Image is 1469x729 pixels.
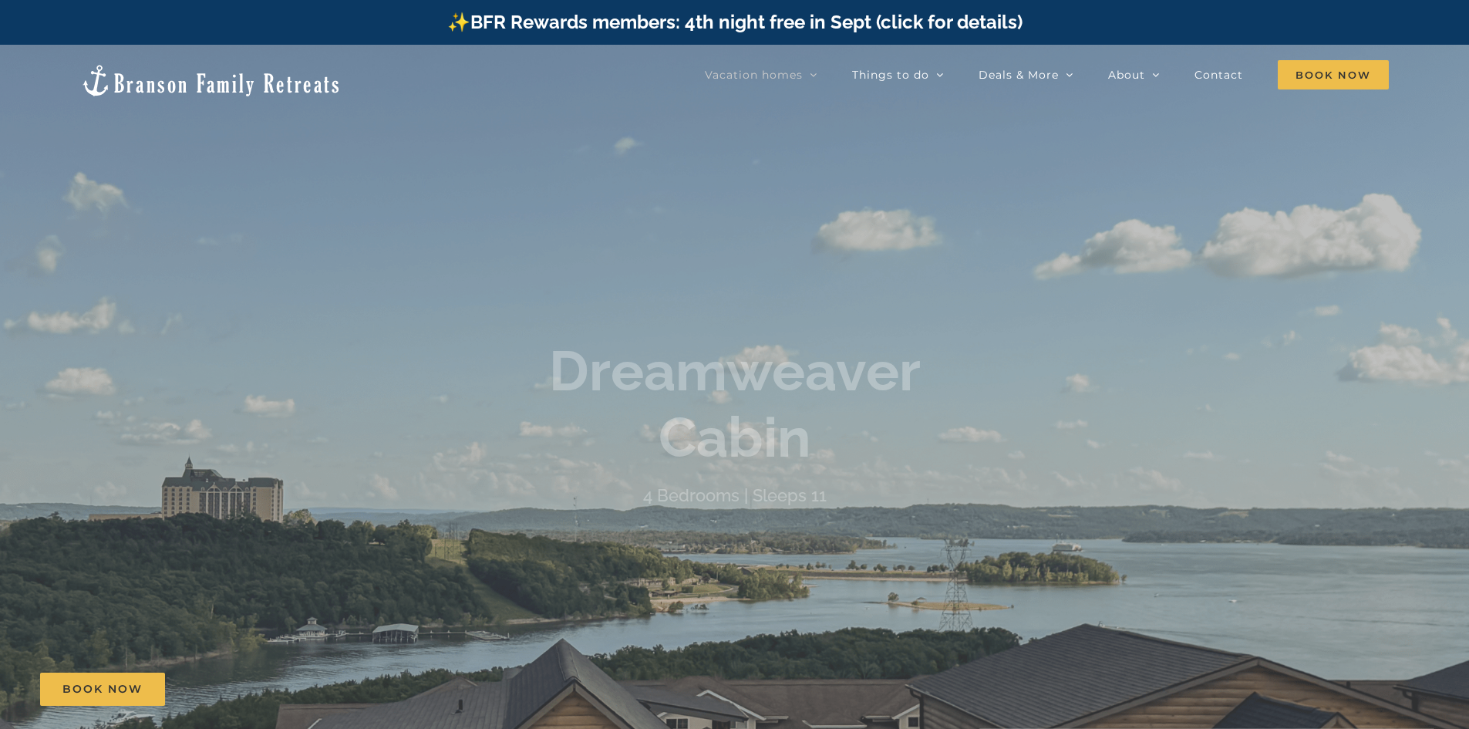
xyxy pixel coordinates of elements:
h4: 4 Bedrooms | Sleeps 11 [643,484,827,505]
span: Book Now [1278,60,1389,89]
img: Branson Family Retreats Logo [80,63,342,98]
nav: Main Menu [705,59,1389,90]
a: Deals & More [979,59,1073,90]
span: Things to do [852,69,929,80]
a: About [1108,59,1160,90]
a: Contact [1194,59,1243,90]
span: Contact [1194,69,1243,80]
span: Book Now [62,683,143,696]
b: Dreamweaver Cabin [549,337,921,469]
span: Vacation homes [705,69,803,80]
a: ✨BFR Rewards members: 4th night free in Sept (click for details) [447,11,1023,33]
a: Book Now [40,673,165,706]
a: Vacation homes [705,59,817,90]
a: Things to do [852,59,944,90]
span: About [1108,69,1145,80]
span: Deals & More [979,69,1059,80]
